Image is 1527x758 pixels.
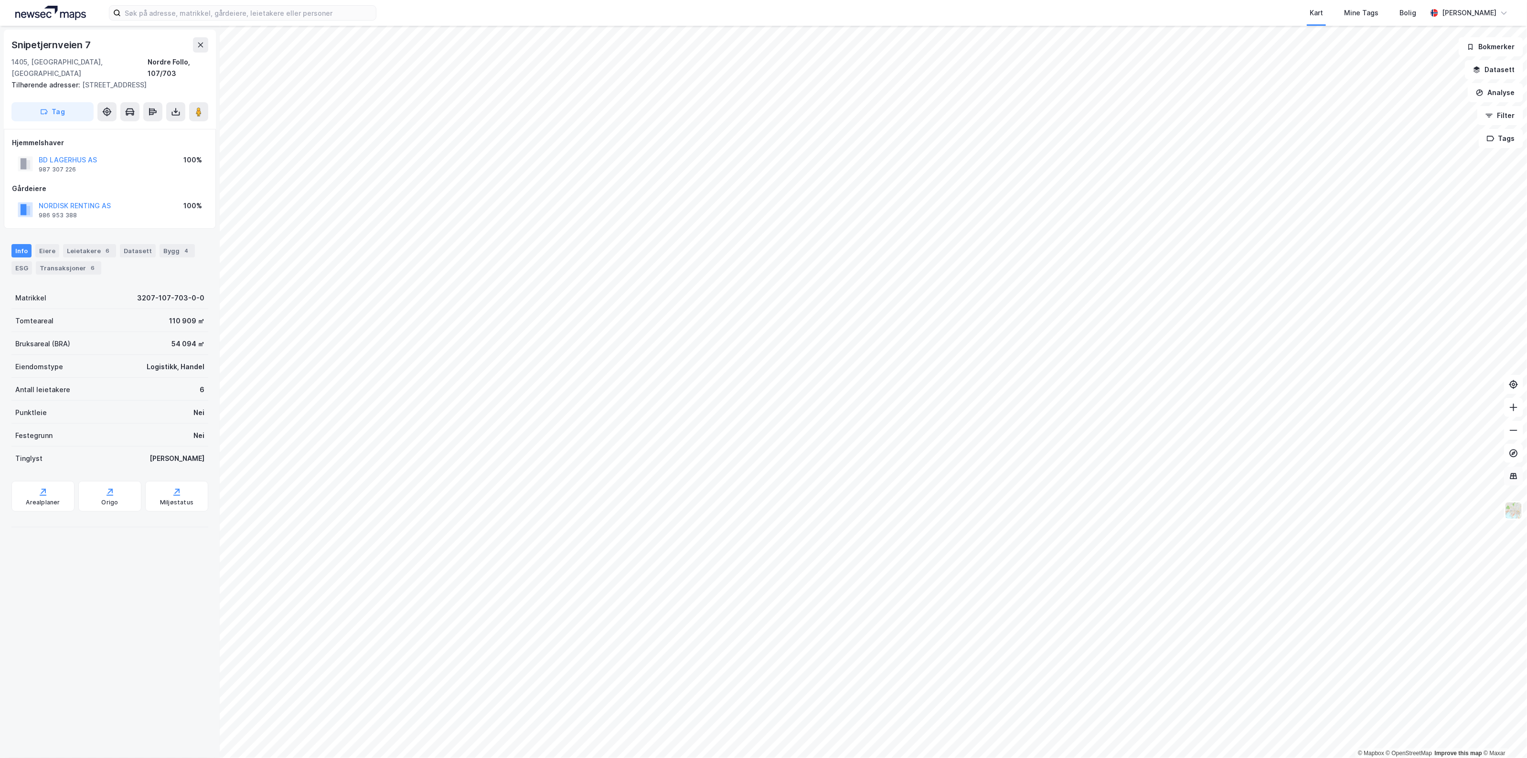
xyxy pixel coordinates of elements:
button: Analyse [1468,83,1523,102]
div: Bruksareal (BRA) [15,338,70,350]
div: 6 [88,263,97,273]
div: Transaksjoner [36,261,101,275]
input: Søk på adresse, matrikkel, gårdeiere, leietakere eller personer [121,6,376,20]
div: Bolig [1399,7,1416,19]
div: Nordre Follo, 107/703 [148,56,208,79]
button: Filter [1477,106,1523,125]
div: 6 [200,384,204,395]
div: Leietakere [63,244,116,257]
a: Mapbox [1358,750,1384,757]
div: Punktleie [15,407,47,418]
button: Datasett [1465,60,1523,79]
button: Bokmerker [1459,37,1523,56]
div: Gårdeiere [12,183,208,194]
div: Eiere [35,244,59,257]
div: [STREET_ADDRESS] [11,79,201,91]
div: 100% [183,200,202,212]
div: Eiendomstype [15,361,63,373]
div: 3207-107-703-0-0 [137,292,204,304]
div: Logistikk, Handel [147,361,204,373]
div: Bygg [160,244,195,257]
div: Tomteareal [15,315,53,327]
div: Matrikkel [15,292,46,304]
div: Miljøstatus [160,499,193,506]
div: ESG [11,261,32,275]
img: Z [1505,502,1523,520]
div: Snipetjernveien 7 [11,37,93,53]
a: Improve this map [1435,750,1482,757]
div: Datasett [120,244,156,257]
div: 1405, [GEOGRAPHIC_DATA], [GEOGRAPHIC_DATA] [11,56,148,79]
div: Festegrunn [15,430,53,441]
iframe: Chat Widget [1479,712,1527,758]
div: [PERSON_NAME] [149,453,204,464]
button: Tags [1479,129,1523,148]
div: Origo [102,499,118,506]
div: Info [11,244,32,257]
div: Tinglyst [15,453,43,464]
div: 987 307 226 [39,166,76,173]
div: 110 909 ㎡ [169,315,204,327]
a: OpenStreetMap [1386,750,1432,757]
div: 100% [183,154,202,166]
div: Nei [193,407,204,418]
div: Arealplaner [26,499,60,506]
div: Mine Tags [1344,7,1378,19]
div: 986 953 388 [39,212,77,219]
button: Tag [11,102,94,121]
div: Hjemmelshaver [12,137,208,149]
div: 4 [182,246,191,256]
img: logo.a4113a55bc3d86da70a041830d287a7e.svg [15,6,86,20]
div: 54 094 ㎡ [171,338,204,350]
div: [PERSON_NAME] [1442,7,1496,19]
div: Nei [193,430,204,441]
div: Kart [1310,7,1323,19]
div: Antall leietakere [15,384,70,395]
div: 6 [103,246,112,256]
span: Tilhørende adresser: [11,81,82,89]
